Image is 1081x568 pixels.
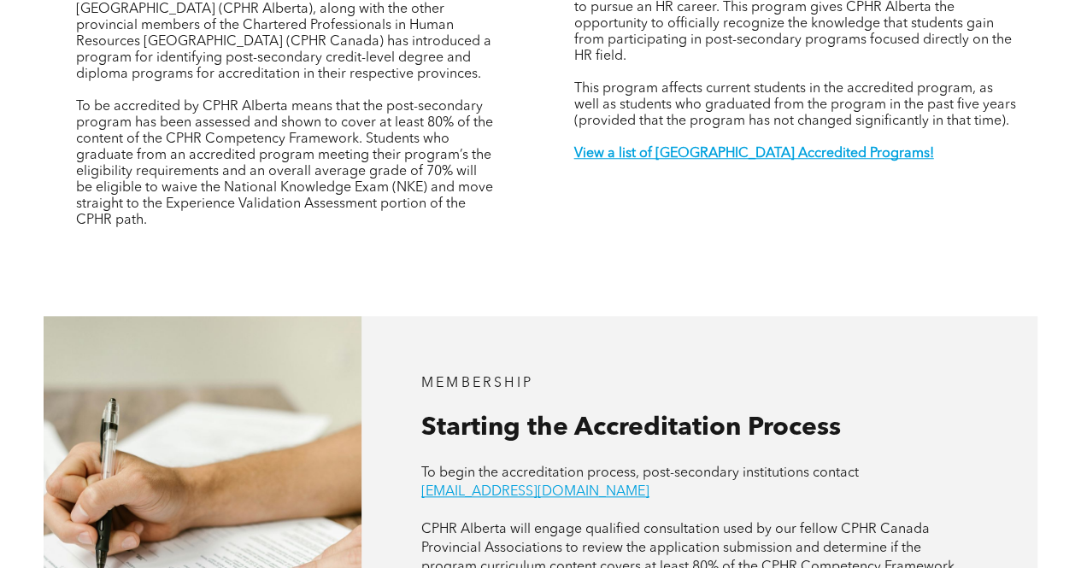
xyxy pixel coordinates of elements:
div: v 4.0.25 [48,27,84,41]
span: To be accredited by CPHR Alberta means that the post-secondary program has been assessed and show... [76,100,493,227]
div: Keywords by Traffic [189,101,288,112]
img: logo_orange.svg [27,27,41,41]
img: tab_keywords_by_traffic_grey.svg [170,99,184,113]
span: Starting the Accreditation Process [421,415,841,441]
a: View a list of [GEOGRAPHIC_DATA] Accredited Programs! [573,147,933,161]
img: tab_domain_overview_orange.svg [46,99,60,113]
img: website_grey.svg [27,44,41,58]
a: [EMAIL_ADDRESS][DOMAIN_NAME] [421,485,649,499]
span: This program affects current students in the accredited program, as well as students who graduate... [573,82,1015,128]
span: To begin the accreditation process, post-secondary institutions contact [421,466,859,480]
div: Domain Overview [65,101,153,112]
span: MEMBERSHIP [421,377,533,390]
div: Domain: [DOMAIN_NAME] [44,44,188,58]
